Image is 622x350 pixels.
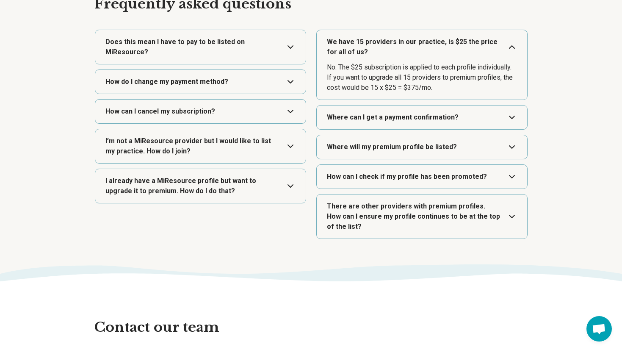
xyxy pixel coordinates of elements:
dt: I already have a MiResource profile but want to upgrade it to premium. How do I do that? [105,176,296,196]
dt: How do I change my payment method? [105,77,296,87]
dt: We have 15 providers in our practice, is $25 the price for all of us? [327,37,517,57]
dt: How can I cancel my subscription? [105,106,296,117]
dt: Where can I get a payment confirmation? [327,112,517,122]
div: Open chat [586,316,612,342]
button: Expand [320,165,524,189]
dt: Where will my premium profile be listed? [327,142,517,152]
h2: Contact our team [94,319,528,336]
dt: Does this mean I have to pay to be listed on MiResource? [105,37,296,57]
button: Expand [99,30,302,64]
button: Expand [99,169,302,203]
button: Expand [320,194,524,239]
dd: No. The $25 subscription is applied to each profile individually. If you want to upgrade all 15 p... [327,62,517,93]
dt: How can I check if my profile has been promoted? [327,172,517,182]
button: Expand [320,106,524,129]
dt: I’m not a MiResource provider but I would like to list my practice. How do I join? [105,136,296,156]
button: Expand [99,100,302,123]
button: Expand [320,30,524,64]
button: Expand [320,135,524,159]
button: Expand [99,129,302,163]
dt: There are other providers with premium profiles. How can I ensure my profile continues to be at t... [327,201,517,232]
button: Expand [99,70,302,94]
